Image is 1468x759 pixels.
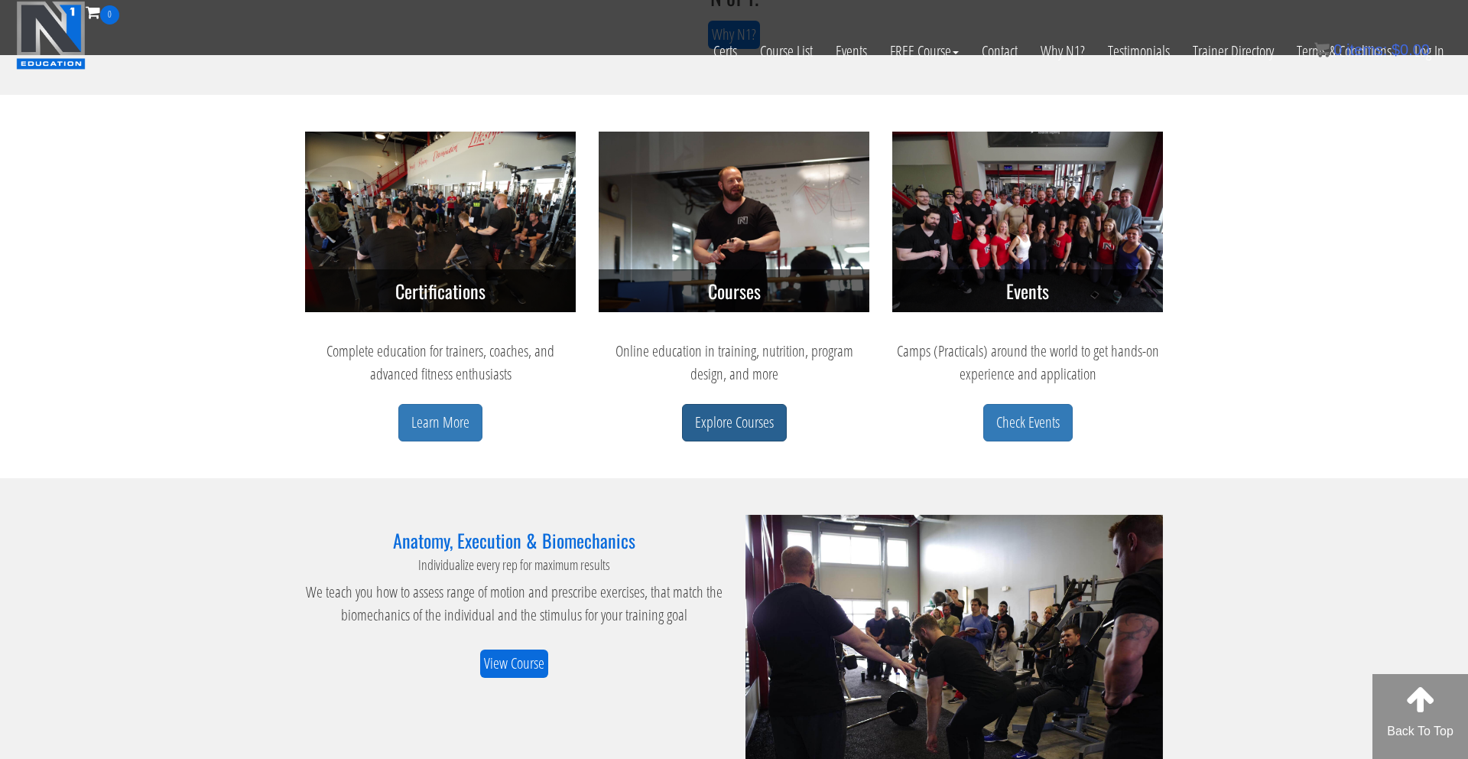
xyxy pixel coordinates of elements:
[1372,722,1468,741] p: Back To Top
[1403,24,1456,78] a: Log In
[892,132,1163,312] img: n1-events
[702,24,749,78] a: Certs
[86,2,119,22] a: 0
[1333,41,1342,58] span: 0
[599,132,869,312] img: n1-courses
[879,24,970,78] a: FREE Course
[599,269,869,312] h3: Courses
[1314,42,1330,57] img: icon11.png
[824,24,879,78] a: Events
[892,340,1163,386] p: Camps (Practicals) around the world to get hands-on experience and application
[1392,41,1430,58] bdi: 0.00
[1346,41,1387,58] span: items:
[16,1,86,70] img: n1-education
[398,404,482,441] a: Learn More
[305,340,576,386] p: Complete education for trainers, coaches, and advanced fitness enthusiasts
[305,132,576,312] img: n1-certifications
[1314,41,1430,58] a: 0 items: $0.00
[682,404,787,441] a: Explore Courses
[892,269,1163,312] h3: Events
[1181,24,1285,78] a: Trainer Directory
[305,558,723,573] h4: Individualize every rep for maximum results
[1285,24,1403,78] a: Terms & Conditions
[983,404,1073,441] a: Check Events
[100,5,119,24] span: 0
[305,269,576,312] h3: Certifications
[599,340,869,386] p: Online education in training, nutrition, program design, and more
[749,24,824,78] a: Course List
[1096,24,1181,78] a: Testimonials
[970,24,1029,78] a: Contact
[305,581,723,627] p: We teach you how to assess range of motion and prescribe exercises, that match the biomechanics o...
[1392,41,1400,58] span: $
[305,530,723,550] h3: Anatomy, Execution & Biomechanics
[1029,24,1096,78] a: Why N1?
[480,650,548,678] a: View Course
